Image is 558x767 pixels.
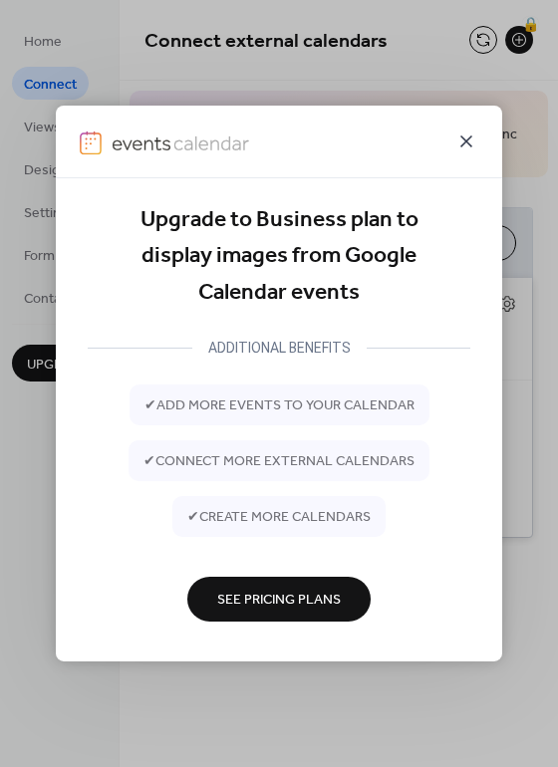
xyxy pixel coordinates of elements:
span: ✔ add more events to your calendar [144,396,415,417]
img: logo-type [112,130,249,154]
div: Upgrade to Business plan to display images from Google Calendar events [88,202,470,311]
div: ADDITIONAL BENEFITS [192,336,367,360]
button: See Pricing Plans [187,577,371,622]
img: logo-icon [80,130,102,154]
span: See Pricing Plans [217,591,341,612]
span: ✔ connect more external calendars [143,452,415,473]
span: ✔ create more calendars [187,508,371,529]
